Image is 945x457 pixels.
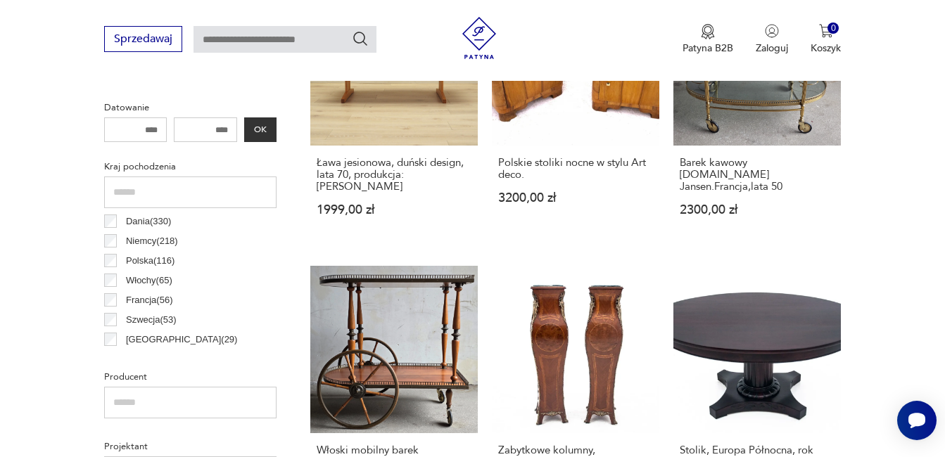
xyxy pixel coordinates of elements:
button: OK [244,117,277,142]
h3: Polskie stoliki nocne w stylu Art deco. [498,157,653,181]
p: 3200,00 zł [498,192,653,204]
p: Zaloguj [756,41,788,55]
p: Dania ( 330 ) [126,214,171,229]
a: Sprzedawaj [104,35,182,45]
p: Szwecja ( 53 ) [126,312,177,328]
p: Kraj pochodzenia [104,159,277,174]
p: Projektant [104,439,277,454]
p: Czechosłowacja ( 22 ) [126,352,208,367]
iframe: Smartsupp widget button [897,401,937,440]
img: Patyna - sklep z meblami i dekoracjami vintage [458,17,500,59]
p: Polska ( 116 ) [126,253,175,269]
p: 2300,00 zł [680,204,835,216]
p: Datowanie [104,100,277,115]
h3: Ława jesionowa, duński design, lata 70, produkcja: [PERSON_NAME] [317,157,471,193]
p: Niemcy ( 218 ) [126,233,178,249]
button: 0Koszyk [811,24,841,55]
button: Sprzedawaj [104,26,182,52]
a: Ikona medaluPatyna B2B [683,24,733,55]
img: Ikona koszyka [819,24,833,38]
button: Szukaj [352,30,369,47]
p: [GEOGRAPHIC_DATA] ( 29 ) [126,332,237,347]
p: 1999,00 zł [317,204,471,216]
p: Patyna B2B [683,41,733,55]
div: 0 [827,22,839,34]
button: Zaloguj [756,24,788,55]
p: Producent [104,369,277,385]
button: Patyna B2B [683,24,733,55]
p: Koszyk [811,41,841,55]
p: Włochy ( 65 ) [126,273,172,288]
p: Francja ( 56 ) [126,292,173,308]
img: Ikona medalu [701,24,715,39]
img: Ikonka użytkownika [765,24,779,38]
h3: Barek kawowy [DOMAIN_NAME] Jansen.Francja,lata 50 [680,157,835,193]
